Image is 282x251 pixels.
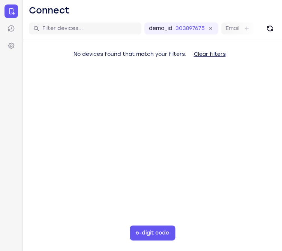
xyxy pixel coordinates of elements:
[4,4,18,18] a: Connect
[4,39,18,52] a: Settings
[226,25,239,32] label: Email
[29,4,70,16] h1: Connect
[73,51,186,57] span: No devices found that match your filters.
[42,25,137,32] input: Filter devices...
[264,22,276,34] button: Refresh
[4,22,18,35] a: Sessions
[188,47,232,62] button: Clear filters
[149,25,172,32] label: demo_id
[130,226,175,241] button: 6-digit code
